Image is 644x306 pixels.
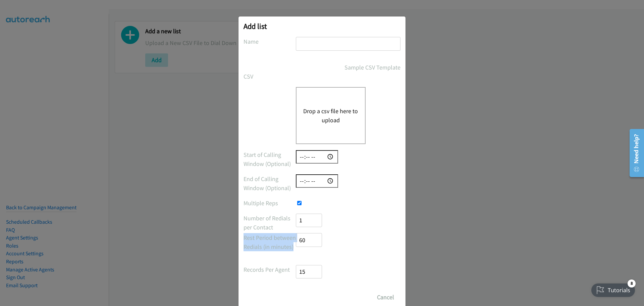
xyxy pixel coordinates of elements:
[244,265,296,274] label: Records Per Agent
[371,291,400,304] button: Cancel
[344,63,400,72] a: Sample CSV Template
[244,199,296,208] label: Multiple Reps
[244,214,296,232] label: Number of Redials per Contact
[244,174,296,192] label: End of Calling Window (Optional)
[244,150,296,168] label: Start of Calling Window (Optional)
[303,106,358,125] button: Drop a csv file here to upload
[244,21,400,31] h2: Add list
[244,37,296,46] label: Name
[244,72,296,81] label: CSV
[244,233,296,251] label: Rest Period between Redials (in minutes)
[587,277,639,301] iframe: Checklist
[625,126,644,180] iframe: Resource Center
